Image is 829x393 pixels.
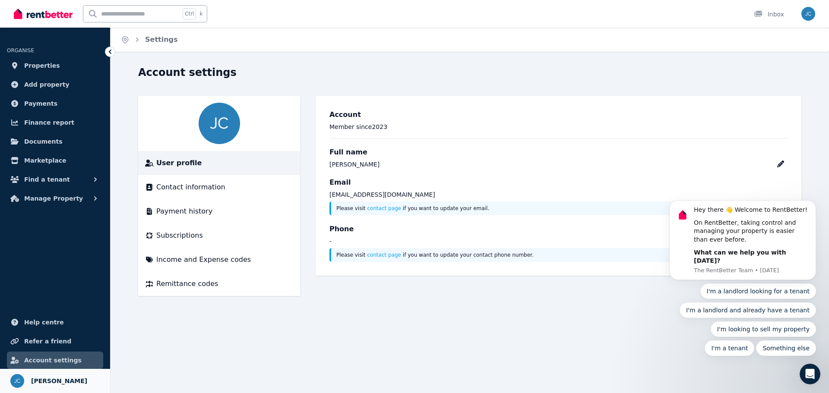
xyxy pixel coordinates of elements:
[336,205,782,212] p: Please visit if you want to update your email.
[329,147,788,157] h3: Full name
[24,136,63,147] span: Documents
[329,224,788,234] h3: Phone
[7,152,103,169] a: Marketplace
[7,171,103,188] button: Find a tenant
[329,177,788,188] h3: Email
[336,252,782,258] p: Please visit if you want to update your contact phone number.
[24,336,71,346] span: Refer a friend
[145,255,293,265] a: Income and Expense codes
[199,10,203,17] span: k
[145,35,178,44] a: Settings
[329,190,788,199] p: [EMAIL_ADDRESS][DOMAIN_NAME]
[156,206,212,217] span: Payment history
[156,230,203,241] span: Subscriptions
[24,117,74,128] span: Finance report
[156,182,225,192] span: Contact information
[7,76,103,93] a: Add property
[801,7,815,21] img: Jenny Chiang
[7,314,103,331] a: Help centre
[24,317,64,327] span: Help centre
[800,364,820,384] iframe: Intercom live chat
[156,158,202,168] span: User profile
[754,10,784,19] div: Inbox
[24,98,57,109] span: Payments
[138,66,237,79] h1: Account settings
[656,123,829,370] iframe: Intercom notifications message
[329,160,380,169] div: [PERSON_NAME]
[7,47,34,53] span: ORGANISE
[24,174,70,185] span: Find a tenant
[24,193,83,204] span: Manage Property
[14,7,73,20] img: RentBetter
[111,28,188,52] nav: Breadcrumb
[7,57,103,74] a: Properties
[7,352,103,369] a: Account settings
[24,79,70,90] span: Add property
[329,110,788,120] h3: Account
[329,123,788,131] p: Member since 2023
[156,279,218,289] span: Remittance codes
[367,252,401,258] a: contact page
[145,206,293,217] a: Payment history
[24,155,66,166] span: Marketplace
[145,230,293,241] a: Subscriptions
[145,279,293,289] a: Remittance codes
[31,376,87,386] span: [PERSON_NAME]
[367,205,401,211] a: contact page
[183,8,196,19] span: Ctrl
[7,95,103,112] a: Payments
[199,103,240,144] img: Jenny Chiang
[156,255,251,265] span: Income and Expense codes
[145,158,293,168] a: User profile
[10,374,24,388] img: Jenny Chiang
[7,133,103,150] a: Documents
[7,114,103,131] a: Finance report
[24,355,82,365] span: Account settings
[7,190,103,207] button: Manage Property
[24,60,60,71] span: Properties
[145,182,293,192] a: Contact information
[7,333,103,350] a: Refer a friend
[329,237,788,245] p: -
